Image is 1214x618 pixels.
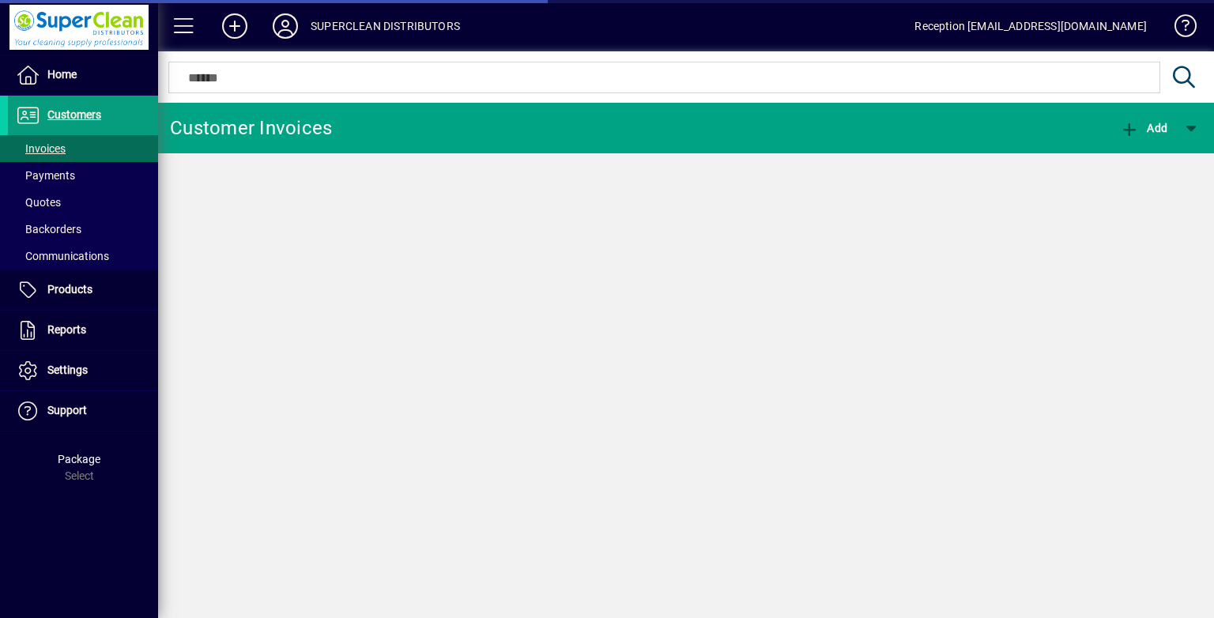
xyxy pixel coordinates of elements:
[16,142,66,155] span: Invoices
[47,283,92,296] span: Products
[8,391,158,431] a: Support
[8,189,158,216] a: Quotes
[8,135,158,162] a: Invoices
[8,311,158,350] a: Reports
[47,108,101,121] span: Customers
[47,323,86,336] span: Reports
[8,162,158,189] a: Payments
[8,243,158,269] a: Communications
[47,404,87,416] span: Support
[16,196,61,209] span: Quotes
[311,13,460,39] div: SUPERCLEAN DISTRIBUTORS
[1120,122,1167,134] span: Add
[914,13,1147,39] div: Reception [EMAIL_ADDRESS][DOMAIN_NAME]
[16,223,81,236] span: Backorders
[8,216,158,243] a: Backorders
[58,453,100,465] span: Package
[47,68,77,81] span: Home
[260,12,311,40] button: Profile
[8,55,158,95] a: Home
[47,364,88,376] span: Settings
[16,250,109,262] span: Communications
[1163,3,1194,55] a: Knowledge Base
[16,169,75,182] span: Payments
[8,270,158,310] a: Products
[8,351,158,390] a: Settings
[1116,114,1171,142] button: Add
[170,115,332,141] div: Customer Invoices
[209,12,260,40] button: Add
